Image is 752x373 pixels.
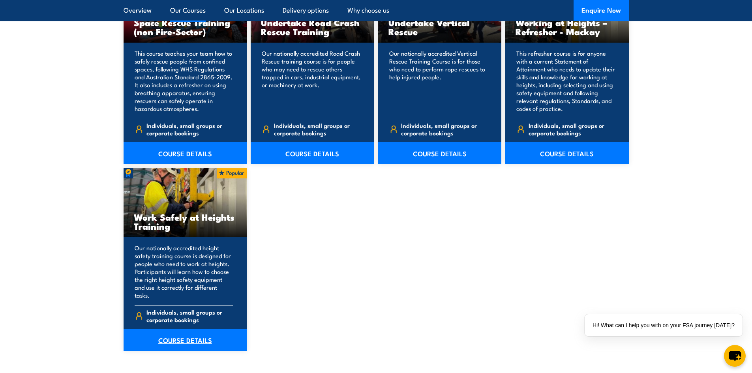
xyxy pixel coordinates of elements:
a: COURSE DETAILS [505,142,629,164]
p: Our nationally accredited height safety training course is designed for people who need to work a... [135,244,234,299]
span: Individuals, small groups or corporate bookings [529,122,615,137]
p: Our nationally accredited Vertical Rescue Training Course is for those who need to perform rope r... [389,49,488,112]
h3: Work Safely at Heights Training [134,212,237,231]
p: This refresher course is for anyone with a current Statement of Attainment who needs to update th... [516,49,615,112]
button: chat-button [724,345,746,367]
span: Individuals, small groups or corporate bookings [146,308,233,323]
p: This course teaches your team how to safely rescue people from confined spaces, following WHS Reg... [135,49,234,112]
h3: Undertake Confined Space Rescue Training (non Fire-Sector) [134,9,237,36]
h3: Undertake Road Crash Rescue Training [261,18,364,36]
span: Individuals, small groups or corporate bookings [146,122,233,137]
p: Our nationally accredited Road Crash Rescue training course is for people who may need to rescue ... [262,49,361,112]
h3: Undertake Vertical Rescue [388,18,491,36]
span: Individuals, small groups or corporate bookings [401,122,488,137]
div: Hi! What can I help you with on your FSA journey [DATE]? [585,314,743,336]
a: COURSE DETAILS [378,142,502,164]
a: COURSE DETAILS [124,142,247,164]
h3: Working at Heights – Refresher - Mackay [516,18,619,36]
span: Individuals, small groups or corporate bookings [274,122,361,137]
a: COURSE DETAILS [251,142,374,164]
a: COURSE DETAILS [124,329,247,351]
